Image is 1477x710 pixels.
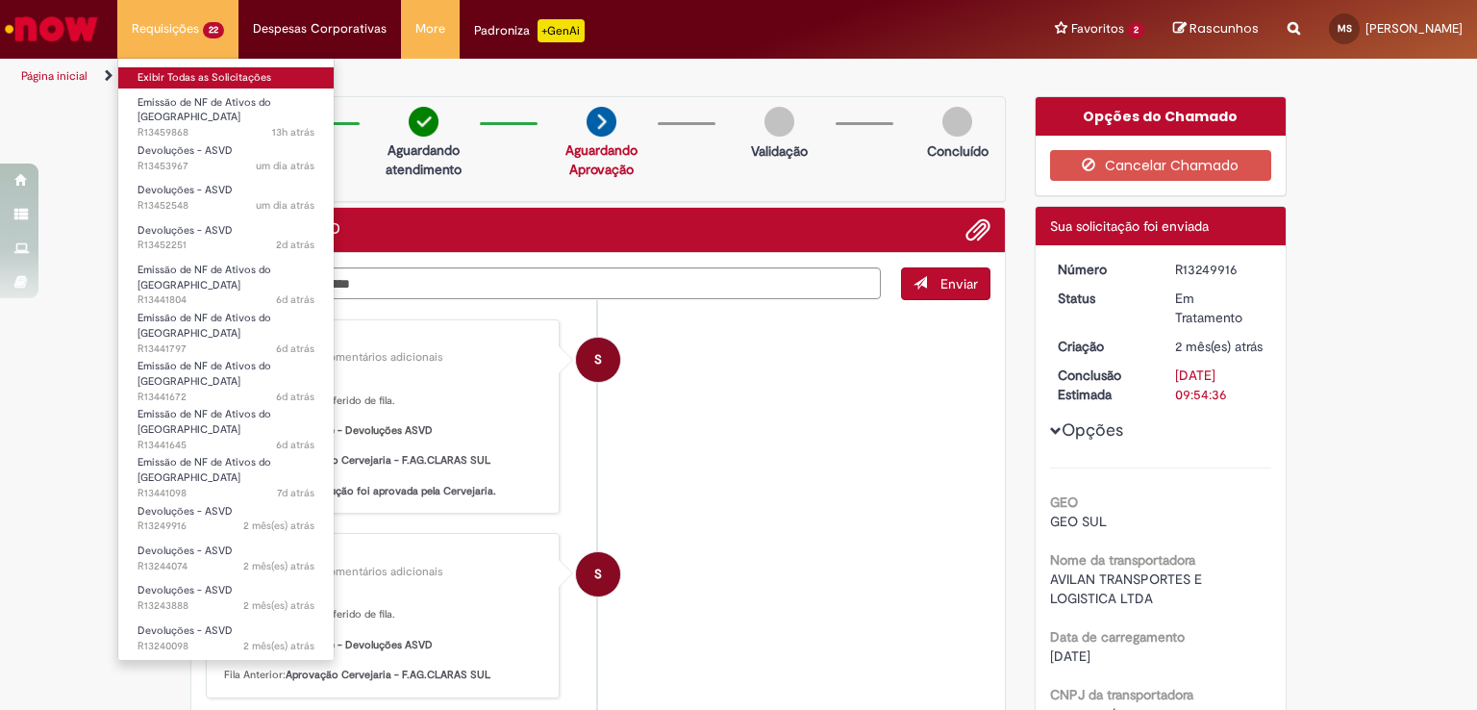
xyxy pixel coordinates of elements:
[270,638,433,652] b: Track & Trace - Devoluções ASVD
[1338,22,1352,35] span: MS
[1175,366,1264,404] div: [DATE] 09:54:36
[538,19,585,42] p: +GenAi
[243,639,314,653] span: 2 mês(es) atrás
[243,559,314,573] span: 2 mês(es) atrás
[21,68,88,84] a: Página inicial
[276,238,314,252] span: 2d atrás
[1175,338,1263,355] span: 2 mês(es) atrás
[965,217,990,242] button: Adicionar anexos
[1050,647,1090,665] span: [DATE]
[576,338,620,382] div: System
[138,486,314,501] span: R13441098
[277,486,314,500] span: 7d atrás
[138,359,271,389] span: Emissão de NF de Ativos do [GEOGRAPHIC_DATA]
[594,551,602,597] span: S
[224,548,544,560] div: Sistema
[1050,571,1206,607] span: AVILAN TRANSPORTES E LOGISTICA LTDA
[118,67,334,89] a: Exibir Todas as Solicitações
[1365,20,1463,37] span: [PERSON_NAME]
[243,559,314,573] time: 04/07/2025 17:58:38
[118,621,334,656] a: Aberto R13240098 : Devoluções - ASVD
[764,107,794,137] img: img-circle-grey.png
[224,484,496,498] b: A solicitação de devolução foi aprovada pela Cervejaria.
[751,141,808,161] p: Validação
[118,452,334,494] a: Aberto R13441098 : Emissão de NF de Ativos do ASVD
[138,623,233,638] span: Devoluções - ASVD
[243,519,314,533] span: 2 mês(es) atrás
[1043,289,1162,308] dt: Status
[1036,97,1287,136] div: Opções do Chamado
[1050,551,1195,569] b: Nome da transportadora
[138,559,314,574] span: R13244074
[138,159,314,174] span: R13453967
[206,267,881,300] textarea: Digite sua mensagem aqui...
[1128,22,1144,38] span: 2
[1175,337,1264,356] div: 07/07/2025 11:54:32
[118,404,334,445] a: Aberto R13441645 : Emissão de NF de Ativos do ASVD
[138,407,271,437] span: Emissão de NF de Ativos do [GEOGRAPHIC_DATA]
[1175,260,1264,279] div: R13249916
[118,92,334,134] a: Aberto R13459868 : Emissão de NF de Ativos do ASVD
[243,519,314,533] time: 07/07/2025 11:54:32
[138,183,233,197] span: Devoluções - ASVD
[138,198,314,214] span: R13452548
[940,275,978,292] span: Enviar
[118,180,334,216] a: Aberto R13452548 : Devoluções - ASVD
[1043,260,1162,279] dt: Número
[276,390,314,404] time: 23/08/2025 09:26:09
[1050,513,1107,530] span: GEO SUL
[138,263,271,292] span: Emissão de NF de Ativos do [GEOGRAPHIC_DATA]
[1050,150,1272,181] button: Cancelar Chamado
[942,107,972,137] img: img-circle-grey.png
[203,22,224,38] span: 22
[276,292,314,307] time: 23/08/2025 10:54:02
[224,335,544,346] div: Sistema
[1175,289,1264,327] div: Em Tratamento
[1173,20,1259,38] a: Rascunhos
[594,337,602,383] span: S
[243,639,314,653] time: 03/07/2025 16:25:05
[2,10,101,48] img: ServiceNow
[138,583,233,597] span: Devoluções - ASVD
[286,453,490,468] b: Aprovação Cervejaria - F.AG.CLARAS SUL
[1050,628,1185,646] b: Data de carregamento
[118,308,334,349] a: Aberto R13441797 : Emissão de NF de Ativos do ASVD
[138,223,233,238] span: Devoluções - ASVD
[256,198,314,213] span: um dia atrás
[138,311,271,341] span: Emissão de NF de Ativos do [GEOGRAPHIC_DATA]
[286,668,490,682] b: Aprovação Cervejaria - F.AG.CLARAS SUL
[1071,19,1124,38] span: Favoritos
[118,260,334,301] a: Aberto R13441804 : Emissão de NF de Ativos do ASVD
[272,125,314,139] time: 28/08/2025 18:42:31
[118,501,334,537] a: Aberto R13249916 : Devoluções - ASVD
[1043,366,1162,404] dt: Conclusão Estimada
[587,107,616,137] img: arrow-next.png
[277,486,314,500] time: 22/08/2025 17:24:39
[138,342,314,357] span: R13441797
[276,238,314,252] time: 27/08/2025 12:39:23
[270,423,433,438] b: Track & Trace - Devoluções ASVD
[138,639,314,654] span: R13240098
[138,504,233,519] span: Devoluções - ASVD
[901,267,990,300] button: Enviar
[138,390,314,405] span: R13441672
[138,238,314,253] span: R13452251
[272,125,314,139] span: 13h atrás
[14,59,970,94] ul: Trilhas de página
[256,159,314,173] span: um dia atrás
[138,598,314,614] span: R13243888
[320,564,443,580] small: Comentários adicionais
[409,107,438,137] img: check-circle-green.png
[138,455,271,485] span: Emissão de NF de Ativos do [GEOGRAPHIC_DATA]
[377,140,470,179] p: Aguardando atendimento
[256,198,314,213] time: 27/08/2025 13:50:43
[117,58,335,661] ul: Requisições
[118,580,334,616] a: Aberto R13243888 : Devoluções - ASVD
[138,125,314,140] span: R13459868
[243,598,314,613] time: 04/07/2025 17:05:14
[276,390,314,404] span: 6d atrás
[256,159,314,173] time: 27/08/2025 17:33:51
[138,143,233,158] span: Devoluções - ASVD
[138,292,314,308] span: R13441804
[276,342,314,356] time: 23/08/2025 10:50:22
